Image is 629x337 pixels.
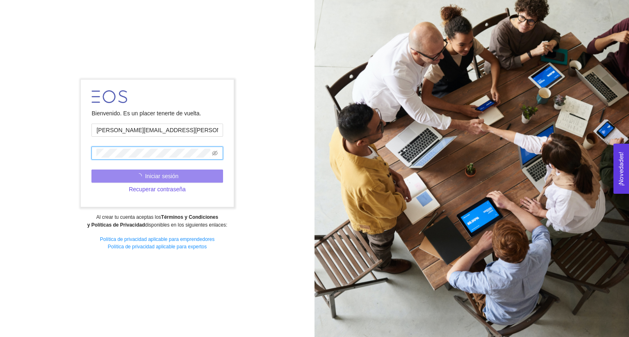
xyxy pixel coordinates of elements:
[145,172,179,181] span: Iniciar sesión
[108,244,207,250] a: Política de privacidad aplicable para expertos
[5,213,309,229] div: Al crear tu cuenta aceptas los disponibles en los siguientes enlaces:
[91,170,223,183] button: Iniciar sesión
[129,185,186,194] span: Recuperar contraseña
[91,90,127,103] img: LOGO
[91,124,223,137] input: Correo electrónico
[212,150,218,156] span: eye-invisible
[91,109,223,118] div: Bienvenido. Es un placer tenerte de vuelta.
[91,186,223,193] a: Recuperar contraseña
[136,173,145,179] span: loading
[100,236,215,242] a: Política de privacidad aplicable para emprendedores
[91,183,223,196] button: Recuperar contraseña
[613,144,629,194] button: Open Feedback Widget
[87,214,218,228] strong: Términos y Condiciones y Políticas de Privacidad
